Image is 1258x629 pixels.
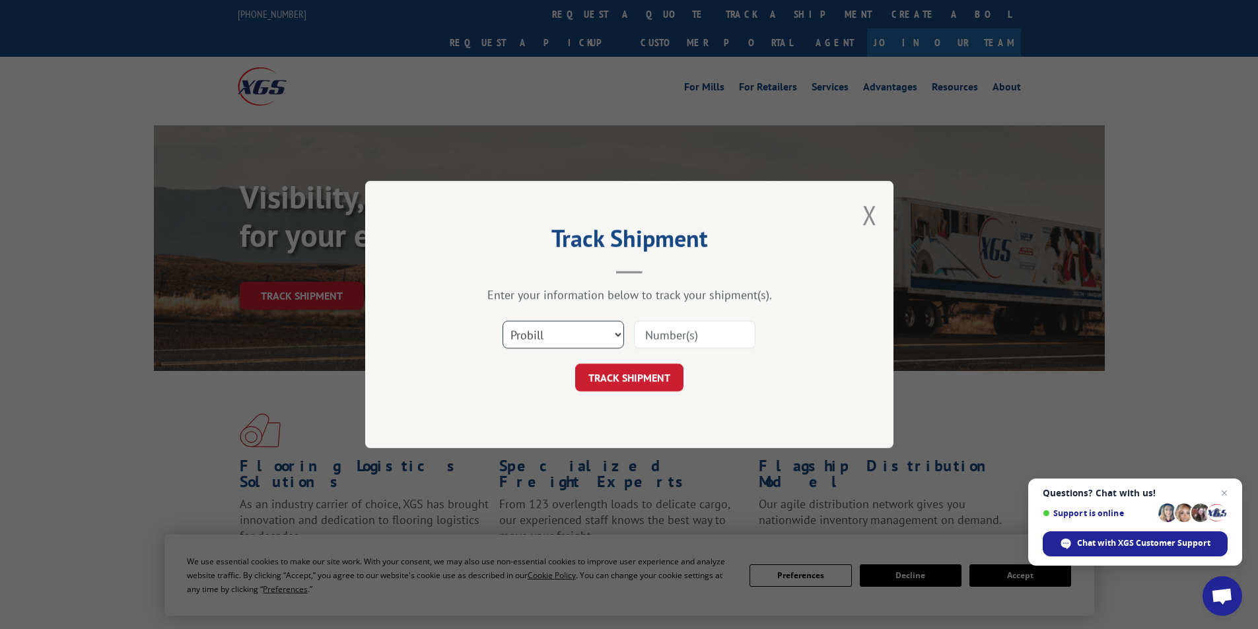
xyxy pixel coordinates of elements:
[431,287,827,302] div: Enter your information below to track your shipment(s).
[1203,576,1242,616] div: Open chat
[431,229,827,254] h2: Track Shipment
[634,321,755,348] input: Number(s)
[1043,508,1154,518] span: Support is online
[1077,537,1210,549] span: Chat with XGS Customer Support
[1216,485,1232,501] span: Close chat
[1043,488,1228,498] span: Questions? Chat with us!
[575,364,683,391] button: TRACK SHIPMENT
[1043,531,1228,556] div: Chat with XGS Customer Support
[862,197,877,232] button: Close modal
